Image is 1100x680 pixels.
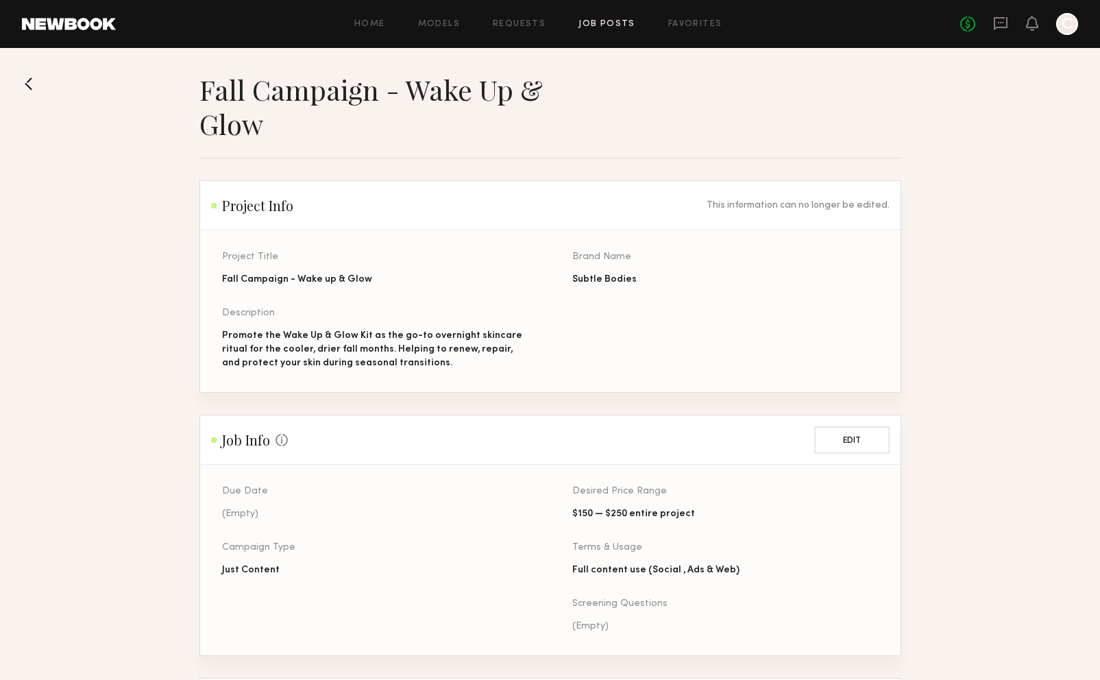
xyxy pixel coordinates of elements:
[199,73,550,141] h1: Fall Campaign - Wake up & Glow
[222,507,330,521] div: (Empty)
[222,308,528,318] div: Description
[578,20,635,29] a: Job Posts
[572,563,879,577] div: Full content use (Social , Ads & Web)
[572,543,879,552] div: Terms & Usage
[493,20,546,29] a: Requests
[572,599,879,609] div: Screening Questions
[668,20,722,29] a: Favorites
[572,620,879,633] div: (Empty)
[222,543,528,552] div: Campaign Type
[222,273,528,287] div: Fall Campaign - Wake up & Glow
[572,487,879,496] div: Desired Price Range
[211,432,288,448] h2: Job Info
[354,20,385,29] a: Home
[222,487,330,496] div: Due Date
[222,563,528,577] div: Just Content
[572,252,879,262] div: Brand Name
[418,20,460,29] a: Models
[707,201,890,210] div: This information can no longer be edited.
[222,329,528,370] div: Promote the Wake Up & Glow Kit as the go-to overnight skincare ritual for the cooler, drier fall ...
[211,197,293,214] h2: Project Info
[572,273,879,287] div: Subtle Bodies
[814,426,890,454] button: Edit
[222,252,528,262] div: Project Title
[1056,13,1078,35] a: C
[572,507,879,521] div: $150 — $250 entire project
